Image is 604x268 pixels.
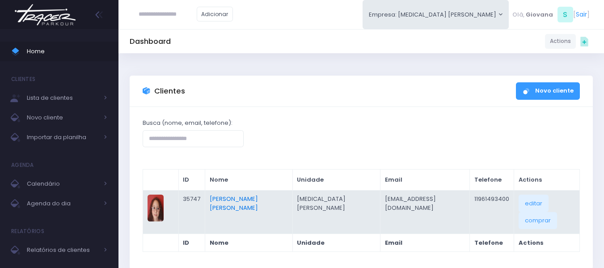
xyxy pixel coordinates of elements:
[143,119,232,128] label: Busca (nome, email, telefone):
[27,92,98,104] span: Lista de clientes
[11,70,35,88] h4: Clientes
[11,222,44,240] h4: Relatórios
[470,170,514,191] th: Telefone
[545,34,576,49] a: Actions
[130,37,171,46] h5: Dashboard
[27,112,98,123] span: Novo cliente
[509,4,593,25] div: [ ]
[178,234,205,251] th: ID
[178,170,205,191] th: ID
[154,87,185,96] h3: Clientes
[519,195,549,212] a: editar
[514,170,579,191] th: Actions
[380,190,470,234] td: [EMAIL_ADDRESS][DOMAIN_NAME]
[516,82,580,100] a: Novo cliente
[514,234,579,251] th: Actions
[470,190,514,234] td: 11961493400
[526,10,553,19] span: Giovana
[576,10,587,19] a: Sair
[292,170,380,191] th: Unidade
[292,234,380,251] th: Unidade
[27,46,107,57] span: Home
[380,170,470,191] th: Email
[178,190,205,234] td: 35747
[380,234,470,251] th: Email
[512,10,524,19] span: Olá,
[470,234,514,251] th: Telefone
[11,156,34,174] h4: Agenda
[205,170,292,191] th: Nome
[519,212,557,229] a: comprar
[27,132,98,143] span: Importar da planilha
[205,234,292,251] th: Nome
[558,7,573,22] span: S
[27,198,98,209] span: Agenda do dia
[27,178,98,190] span: Calendário
[27,244,98,256] span: Relatórios de clientes
[210,195,258,212] a: [PERSON_NAME] [PERSON_NAME]
[292,190,380,234] td: [MEDICAL_DATA] [PERSON_NAME]
[197,7,233,21] a: Adicionar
